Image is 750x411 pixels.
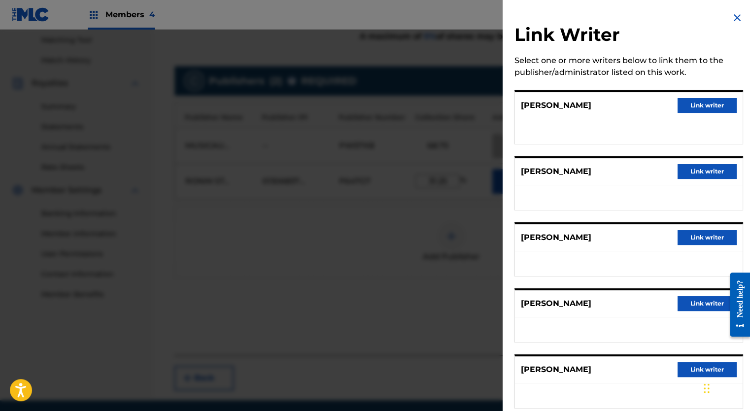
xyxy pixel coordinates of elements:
[514,55,743,78] div: Select one or more writers below to link them to the publisher/administrator listed on this work.
[88,9,100,21] img: Top Rightsholders
[149,10,155,19] span: 4
[678,362,737,377] button: Link writer
[701,364,750,411] iframe: Chat Widget
[521,232,591,243] p: [PERSON_NAME]
[521,298,591,309] p: [PERSON_NAME]
[521,166,591,177] p: [PERSON_NAME]
[678,164,737,179] button: Link writer
[12,7,50,22] img: MLC Logo
[514,24,743,49] h2: Link Writer
[678,230,737,245] button: Link writer
[105,9,155,20] span: Members
[521,100,591,111] p: [PERSON_NAME]
[521,364,591,376] p: [PERSON_NAME]
[704,374,710,403] div: Drag
[678,296,737,311] button: Link writer
[722,265,750,344] iframe: Resource Center
[678,98,737,113] button: Link writer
